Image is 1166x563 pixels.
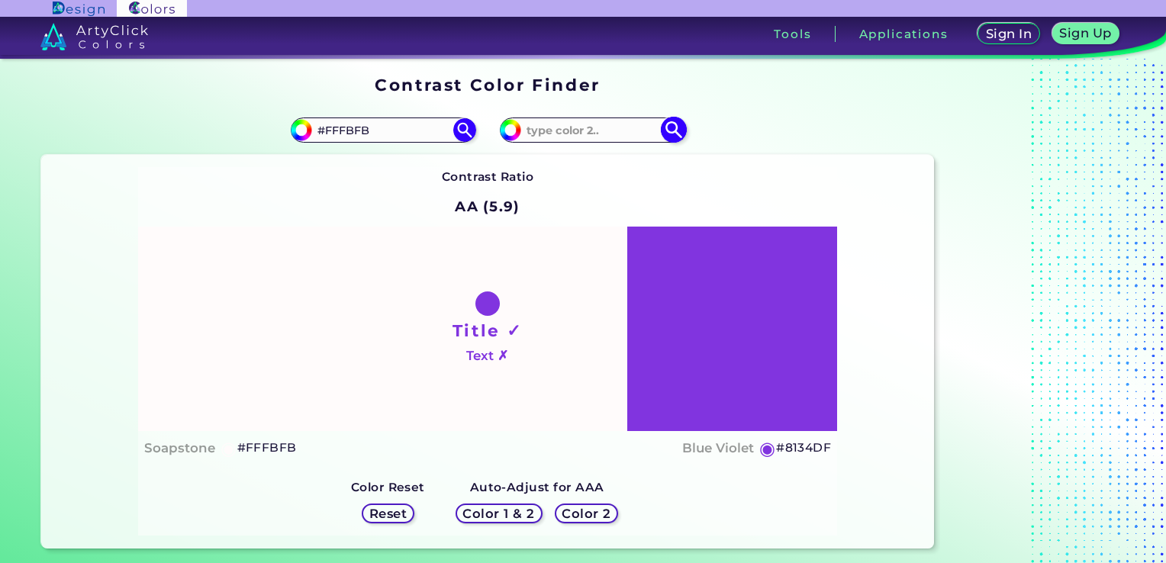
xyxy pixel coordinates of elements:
[237,438,297,458] h5: #FFFBFB
[375,73,600,96] h1: Contrast Color Finder
[774,28,811,40] h3: Tools
[144,437,215,459] h4: Soapstone
[442,169,534,184] strong: Contrast Ratio
[859,28,949,40] h3: Applications
[448,190,527,224] h2: AA (5.9)
[682,437,754,459] h4: Blue Violet
[453,118,476,141] img: icon search
[987,28,1030,40] h5: Sign In
[53,2,104,16] img: ArtyClick Design logo
[981,24,1038,44] a: Sign In
[759,439,776,458] h5: ◉
[465,508,532,520] h5: Color 1 & 2
[521,120,663,140] input: type color 2..
[312,120,454,140] input: type color 1..
[466,345,508,367] h4: Text ✗
[371,508,405,520] h5: Reset
[453,319,523,342] h1: Title ✓
[1061,27,1110,39] h5: Sign Up
[564,508,609,520] h5: Color 2
[221,439,237,458] h5: ◉
[40,23,148,50] img: logo_artyclick_colors_white.svg
[470,480,604,494] strong: Auto-Adjust for AAA
[940,70,1131,555] iframe: Advertisement
[1055,24,1116,44] a: Sign Up
[351,480,425,494] strong: Color Reset
[660,117,687,143] img: icon search
[776,438,831,458] h5: #8134DF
